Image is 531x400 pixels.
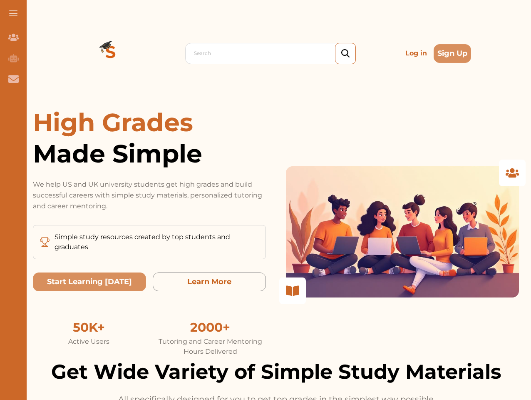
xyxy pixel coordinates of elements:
button: Learn More [153,272,266,291]
h2: Get Wide Variety of Simple Study Materials [33,357,519,387]
button: Start Learning Today [33,272,146,291]
p: Log in [402,45,430,62]
img: Logo [81,23,141,83]
img: search_icon [341,49,350,58]
div: Tutoring and Career Mentoring Hours Delivered [154,337,266,357]
p: We help US and UK university students get high grades and build successful careers with simple st... [33,179,266,212]
p: Simple study resources created by top students and graduates [55,232,259,252]
span: High Grades [33,107,193,137]
button: Sign Up [434,44,471,63]
span: Made Simple [33,138,266,169]
div: 50K+ [33,318,144,337]
div: Active Users [33,337,144,347]
div: 2000+ [154,318,266,337]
